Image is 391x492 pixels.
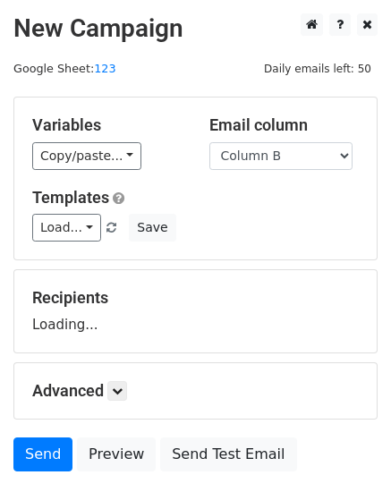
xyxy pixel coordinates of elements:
[13,13,378,44] h2: New Campaign
[32,288,359,335] div: Loading...
[94,62,115,75] a: 123
[13,437,72,471] a: Send
[160,437,296,471] a: Send Test Email
[258,59,378,79] span: Daily emails left: 50
[32,142,141,170] a: Copy/paste...
[258,62,378,75] a: Daily emails left: 50
[129,214,175,242] button: Save
[32,288,359,308] h5: Recipients
[77,437,156,471] a: Preview
[32,214,101,242] a: Load...
[32,381,359,401] h5: Advanced
[32,115,183,135] h5: Variables
[13,62,116,75] small: Google Sheet:
[209,115,360,135] h5: Email column
[32,188,109,207] a: Templates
